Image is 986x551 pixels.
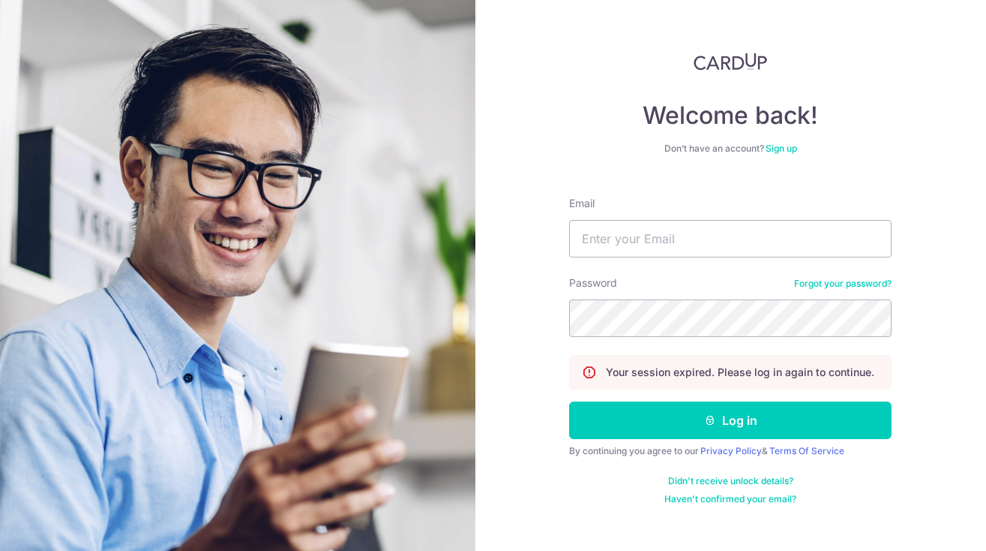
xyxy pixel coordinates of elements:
h4: Welcome back! [569,101,892,131]
img: CardUp Logo [694,53,767,71]
input: Enter your Email [569,220,892,257]
a: Sign up [766,143,797,154]
a: Forgot your password? [794,278,892,290]
a: Haven't confirmed your email? [664,493,796,505]
div: By continuing you agree to our & [569,445,892,457]
button: Log in [569,402,892,439]
p: Your session expired. Please log in again to continue. [606,365,874,380]
div: Don’t have an account? [569,143,892,155]
label: Email [569,196,595,211]
a: Terms Of Service [769,445,844,456]
label: Password [569,275,617,291]
a: Didn't receive unlock details? [668,475,793,487]
a: Privacy Policy [700,445,762,456]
